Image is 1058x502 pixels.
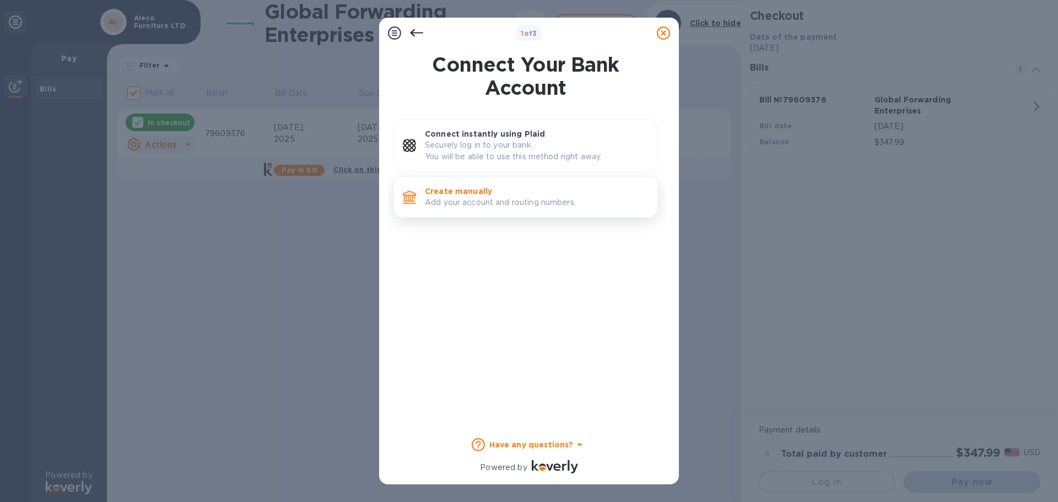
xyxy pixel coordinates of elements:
[425,139,649,163] p: Securely log in to your bank. You will be able to use this method right away.
[425,128,649,139] p: Connect instantly using Plaid
[425,197,649,208] p: Add your account and routing numbers.
[480,462,527,473] p: Powered by
[425,186,649,197] p: Create manually
[532,460,578,473] img: Logo
[521,29,523,37] span: 1
[489,440,574,449] b: Have any questions?
[389,53,662,99] h1: Connect Your Bank Account
[521,29,537,37] b: of 3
